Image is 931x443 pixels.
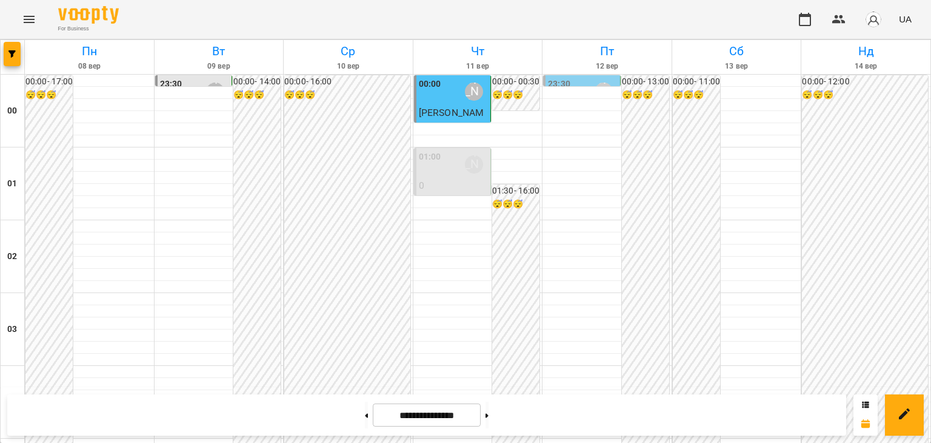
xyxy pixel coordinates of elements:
h6: 08 вер [27,61,152,72]
h6: 😴😴😴 [802,89,928,102]
label: 23:30 [548,78,570,91]
h6: 00:00 - 17:00 [25,75,73,89]
p: індивід шч 45 хв [419,193,488,221]
h6: Нд [803,42,929,61]
button: UA [894,8,916,30]
h6: 00:00 - 13:00 [622,75,669,89]
h6: Чт [415,42,541,61]
p: 0 [419,178,488,193]
h6: 😴😴😴 [284,89,410,102]
h6: 😴😴😴 [492,89,539,102]
label: 23:30 [160,78,182,91]
div: Мосюра Лариса [206,83,224,101]
h6: 11 вер [415,61,541,72]
h6: Ср [285,42,411,61]
label: 01:00 [419,150,441,164]
h6: 00:00 - 16:00 [284,75,410,89]
span: UA [899,13,912,25]
h6: 00:00 - 00:30 [492,75,539,89]
h6: 😴😴😴 [233,89,281,102]
img: avatar_s.png [865,11,882,28]
button: Menu [15,5,44,34]
h6: 13 вер [674,61,799,72]
h6: 00 [7,104,17,118]
h6: 02 [7,250,17,263]
h6: 01 [7,177,17,191]
h6: 03 [7,323,17,336]
h6: 10 вер [285,61,411,72]
h6: 00:00 - 11:00 [673,75,720,89]
h6: Пн [27,42,152,61]
h6: 😴😴😴 [25,89,73,102]
h6: 12 вер [544,61,670,72]
h6: Сб [674,42,799,61]
div: Мосюра Лариса [465,155,483,174]
img: Voopty Logo [58,6,119,24]
h6: Вт [156,42,282,61]
h6: 00:00 - 14:00 [233,75,281,89]
h6: 01:30 - 16:00 [492,184,539,198]
div: Мосюра Лариса [465,83,483,101]
span: For Business [58,25,119,33]
label: 00:00 [419,78,441,91]
h6: 😴😴😴 [622,89,669,102]
h6: 00:00 - 12:00 [802,75,928,89]
span: [PERSON_NAME] [419,107,484,133]
h6: 14 вер [803,61,929,72]
h6: 09 вер [156,61,282,72]
h6: 😴😴😴 [673,89,720,102]
div: Мосюра Лариса [595,83,613,101]
h6: Пт [544,42,670,61]
h6: 😴😴😴 [492,198,539,211]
